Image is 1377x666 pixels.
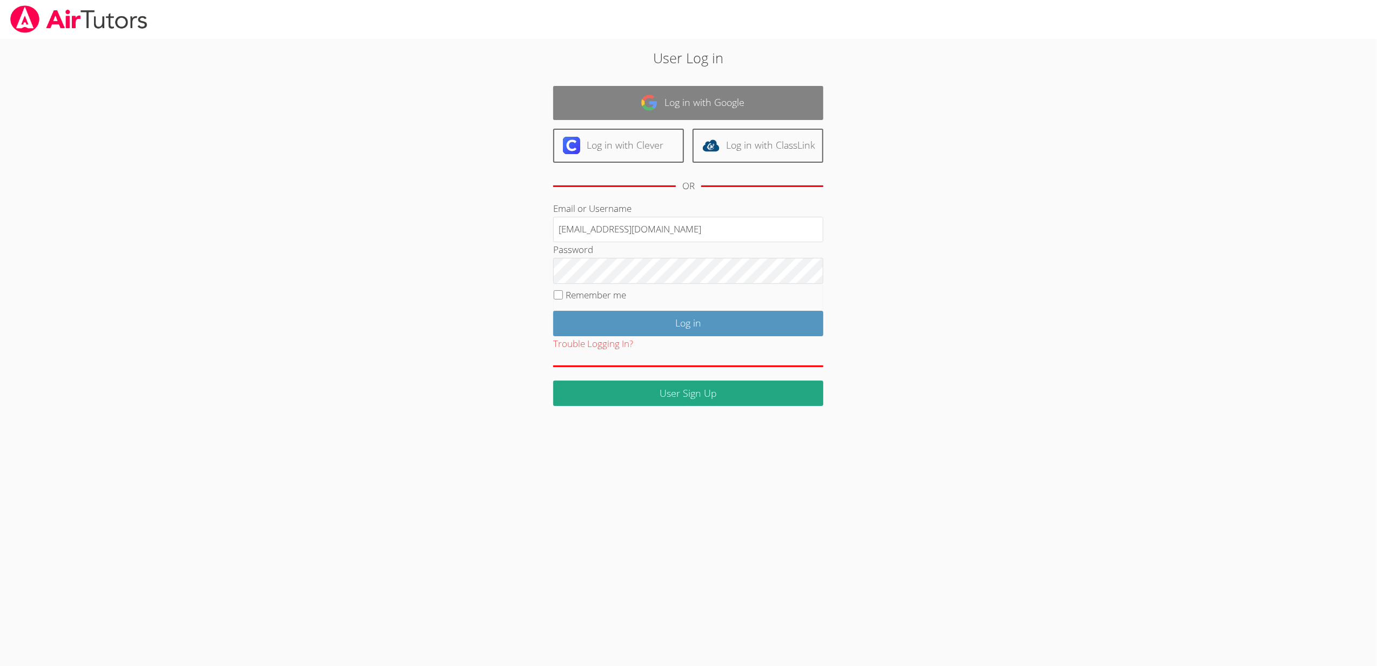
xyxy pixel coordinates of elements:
[553,86,823,120] a: Log in with Google
[682,178,695,194] div: OR
[563,137,580,154] img: clever-logo-6eab21bc6e7a338710f1a6ff85c0baf02591cd810cc4098c63d3a4b26e2feb20.svg
[702,137,720,154] img: classlink-logo-d6bb404cc1216ec64c9a2012d9dc4662098be43eaf13dc465df04b49fa7ab582.svg
[553,381,823,406] a: User Sign Up
[553,202,632,215] label: Email or Username
[553,336,633,352] button: Trouble Logging In?
[9,5,149,33] img: airtutors_banner-c4298cdbf04f3fff15de1276eac7730deb9818008684d7c2e4769d2f7ddbe033.png
[553,129,684,163] a: Log in with Clever
[693,129,823,163] a: Log in with ClassLink
[641,94,658,111] img: google-logo-50288ca7cdecda66e5e0955fdab243c47b7ad437acaf1139b6f446037453330a.svg
[553,311,823,336] input: Log in
[553,243,593,256] label: Password
[317,48,1060,68] h2: User Log in
[566,289,627,301] label: Remember me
